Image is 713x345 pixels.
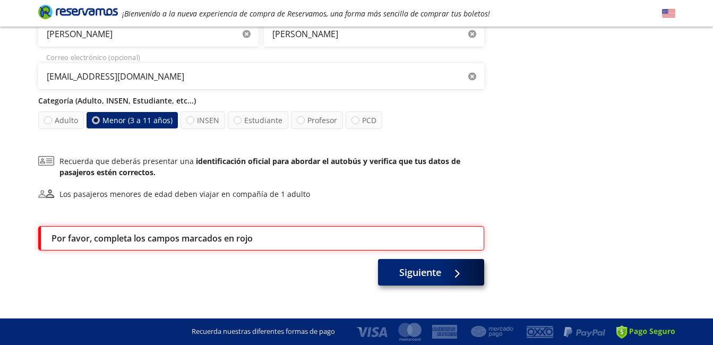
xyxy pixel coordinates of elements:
label: Estudiante [228,111,288,129]
input: Apellido Paterno [264,21,484,47]
label: INSEN [181,111,225,129]
label: Menor (3 a 11 años) [86,112,178,128]
b: identificación oficial para abordar el autobús y verifica que tus datos de pasajeros estén correc... [59,156,460,177]
p: Categoría (Adulto, INSEN, Estudiante, etc...) [38,95,484,106]
button: English [662,7,675,20]
label: PCD [346,111,382,129]
button: Siguiente [378,259,484,286]
i: Brand Logo [38,4,118,20]
em: ¡Bienvenido a la nueva experiencia de compra de Reservamos, una forma más sencilla de comprar tus... [122,8,490,19]
input: Nombre (s) [38,21,259,47]
span: Siguiente [399,265,441,280]
div: Los pasajeros menores de edad deben viajar en compañía de 1 adulto [59,188,310,200]
p: Recuerda que deberás presentar una [59,156,484,178]
a: Brand Logo [38,4,118,23]
p: Recuerda nuestras diferentes formas de pago [192,326,335,337]
label: Profesor [291,111,343,129]
input: Correo electrónico (opcional) [38,63,484,90]
label: Adulto [38,111,83,129]
p: Por favor, completa los campos marcados en rojo [51,232,253,245]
